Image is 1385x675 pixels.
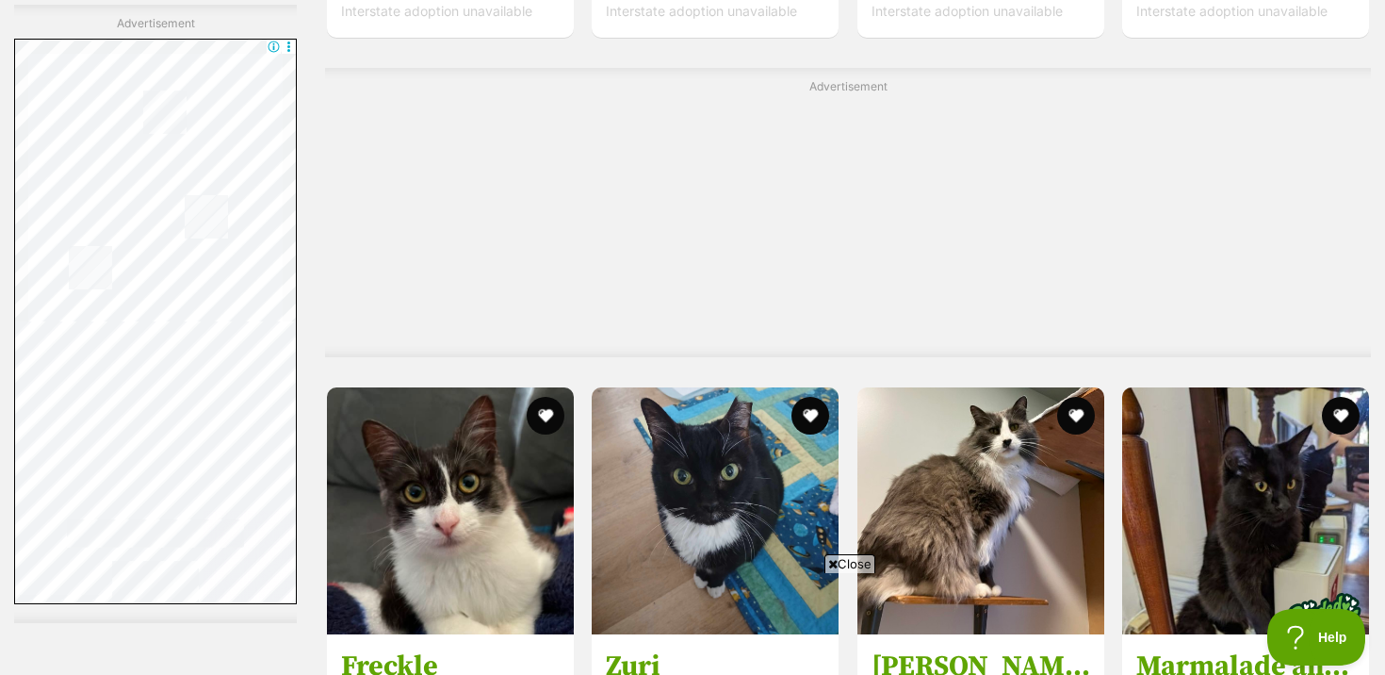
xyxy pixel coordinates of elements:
[325,68,1371,357] div: Advertisement
[1267,609,1366,666] iframe: Help Scout Beacon - Open
[14,5,297,624] div: Advertisement
[824,554,875,573] span: Close
[857,387,1104,634] img: Alfie - Domestic Medium Hair (DMH) Cat
[792,397,830,435] button: favourite
[1057,397,1095,435] button: favourite
[391,103,1305,338] iframe: Advertisement
[872,3,1063,19] span: Interstate adoption unavailable
[236,581,1149,666] iframe: Advertisement
[1275,571,1369,666] img: bonded besties
[606,3,797,19] span: Interstate adoption unavailable
[527,397,564,435] button: favourite
[341,3,532,19] span: Interstate adoption unavailable
[1322,397,1360,435] button: favourite
[592,387,839,634] img: Zuri - Domestic Short Hair (DSH) Cat
[14,40,297,605] iframe: Advertisement
[1136,3,1328,19] span: Interstate adoption unavailable
[327,387,574,634] img: Freckle - Domestic Medium Hair Cat
[1122,387,1369,634] img: Marmalade and Shadow-fax - Domestic Medium Hair (DMH) Cat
